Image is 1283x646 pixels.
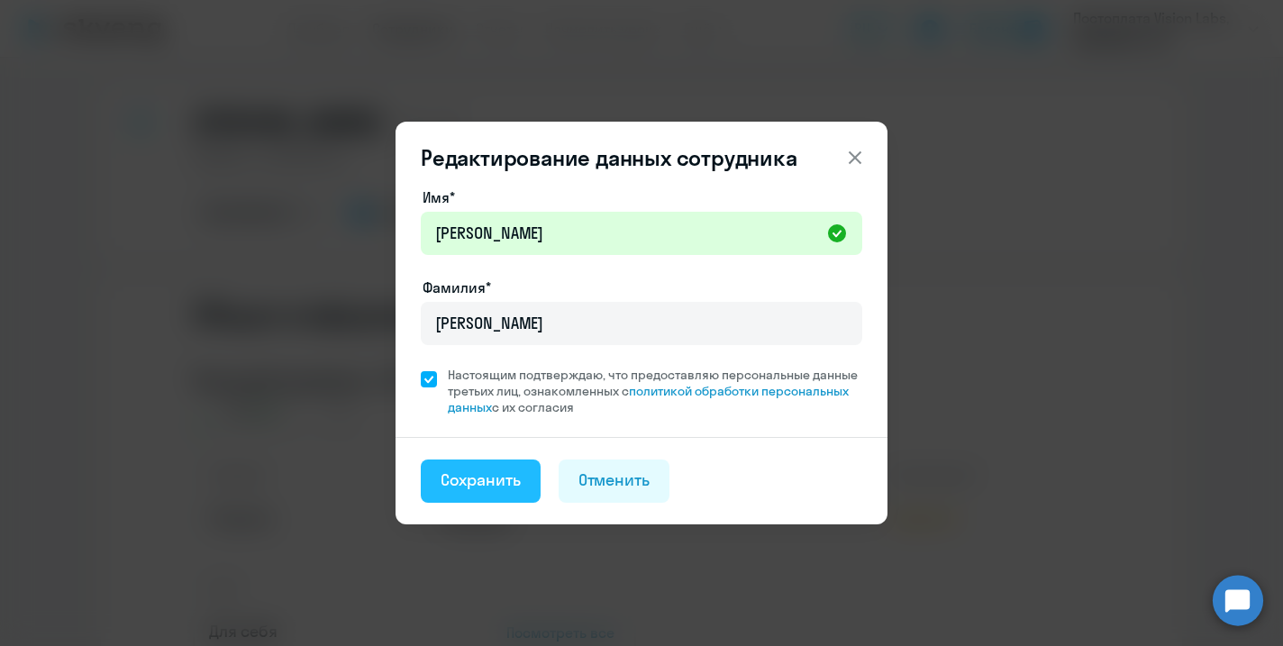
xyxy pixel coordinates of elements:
[578,469,651,492] div: Отменить
[448,383,849,415] a: политикой обработки персональных данных
[441,469,521,492] div: Сохранить
[423,277,491,298] label: Фамилия*
[396,143,887,172] header: Редактирование данных сотрудника
[559,459,670,503] button: Отменить
[448,367,862,415] span: Настоящим подтверждаю, что предоставляю персональные данные третьих лиц, ознакомленных с с их сог...
[421,459,541,503] button: Сохранить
